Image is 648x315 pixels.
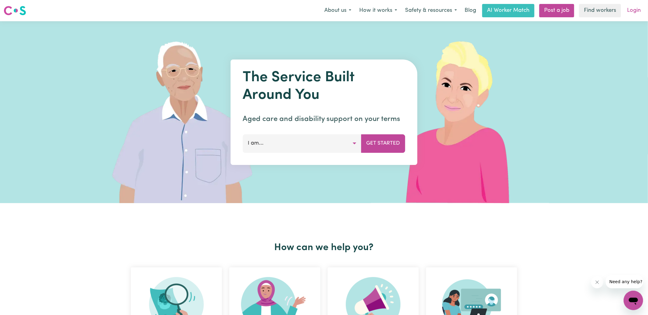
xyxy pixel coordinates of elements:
button: Safety & resources [401,4,461,17]
a: Careseekers logo [4,4,26,18]
h2: How can we help you? [127,242,521,253]
a: Find workers [579,4,621,17]
a: Blog [461,4,480,17]
button: Get Started [361,134,405,152]
a: AI Worker Match [482,4,534,17]
button: About us [320,4,355,17]
button: I am... [243,134,362,152]
h1: The Service Built Around You [243,69,405,104]
button: How it works [355,4,401,17]
iframe: Message from company [606,275,643,288]
a: Login [623,4,644,17]
iframe: Button to launch messaging window [624,291,643,310]
p: Aged care and disability support on your terms [243,114,405,125]
iframe: Close message [591,276,603,288]
a: Post a job [539,4,574,17]
img: Careseekers logo [4,5,26,16]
